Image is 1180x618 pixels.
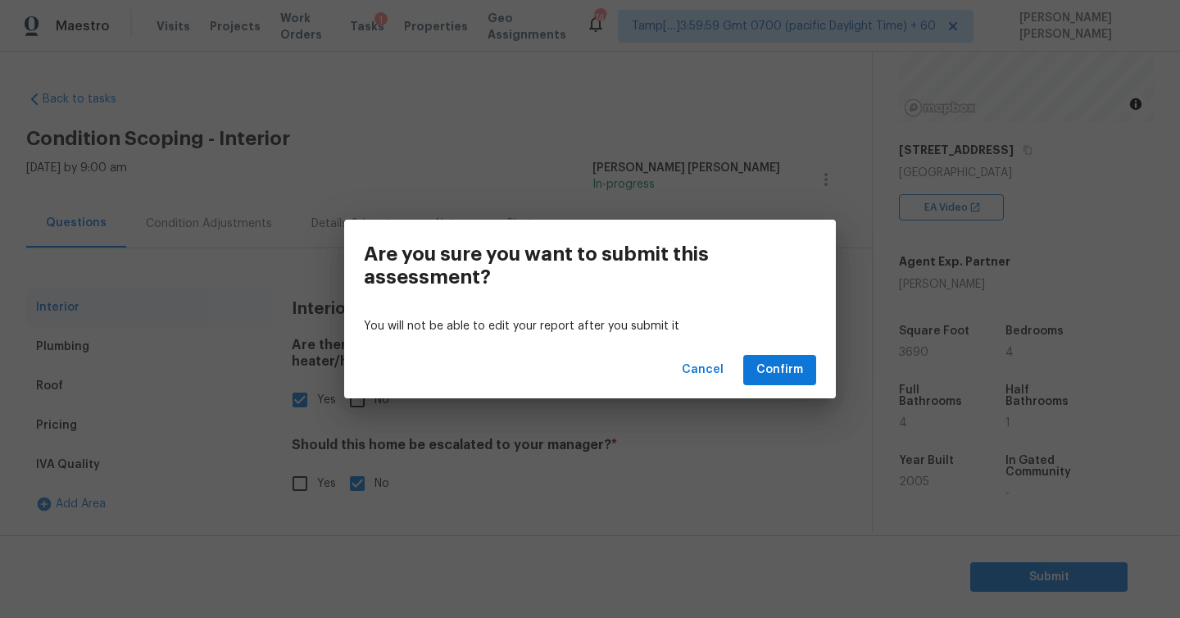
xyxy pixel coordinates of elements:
button: Confirm [743,355,816,385]
p: You will not be able to edit your report after you submit it [364,318,816,335]
span: Cancel [682,360,724,380]
h3: Are you sure you want to submit this assessment? [364,243,742,289]
button: Cancel [675,355,730,385]
span: Confirm [756,360,803,380]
